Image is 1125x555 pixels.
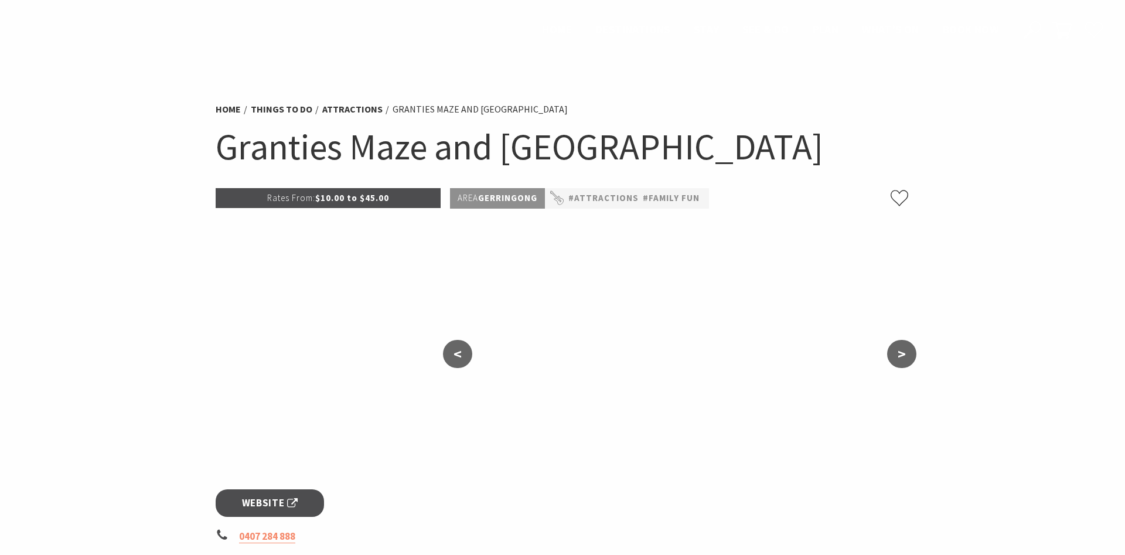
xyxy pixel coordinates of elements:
[216,489,324,517] a: Website
[450,188,545,209] p: Gerringong
[862,22,919,36] span: What’s On
[322,103,383,115] a: Attractions
[216,123,909,171] h1: Granties Maze and [GEOGRAPHIC_DATA]
[216,188,441,208] p: $10.00 to $45.00
[568,191,639,206] a: #Attractions
[595,22,670,36] span: Destinations
[813,22,839,36] span: Plan
[443,340,472,368] button: <
[458,192,478,203] span: Area
[251,103,312,115] a: Things To Do
[216,103,241,115] a: Home
[393,102,568,117] li: Granties Maze and [GEOGRAPHIC_DATA]
[242,495,298,511] span: Website
[943,22,998,36] span: Book now
[694,22,720,36] span: Stay
[530,21,1010,40] nav: Main Menu
[239,530,295,543] a: 0407 284 888
[542,22,572,36] span: Home
[742,22,789,36] span: See & Do
[887,340,916,368] button: >
[643,191,700,206] a: #Family Fun
[267,192,315,203] span: Rates From:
